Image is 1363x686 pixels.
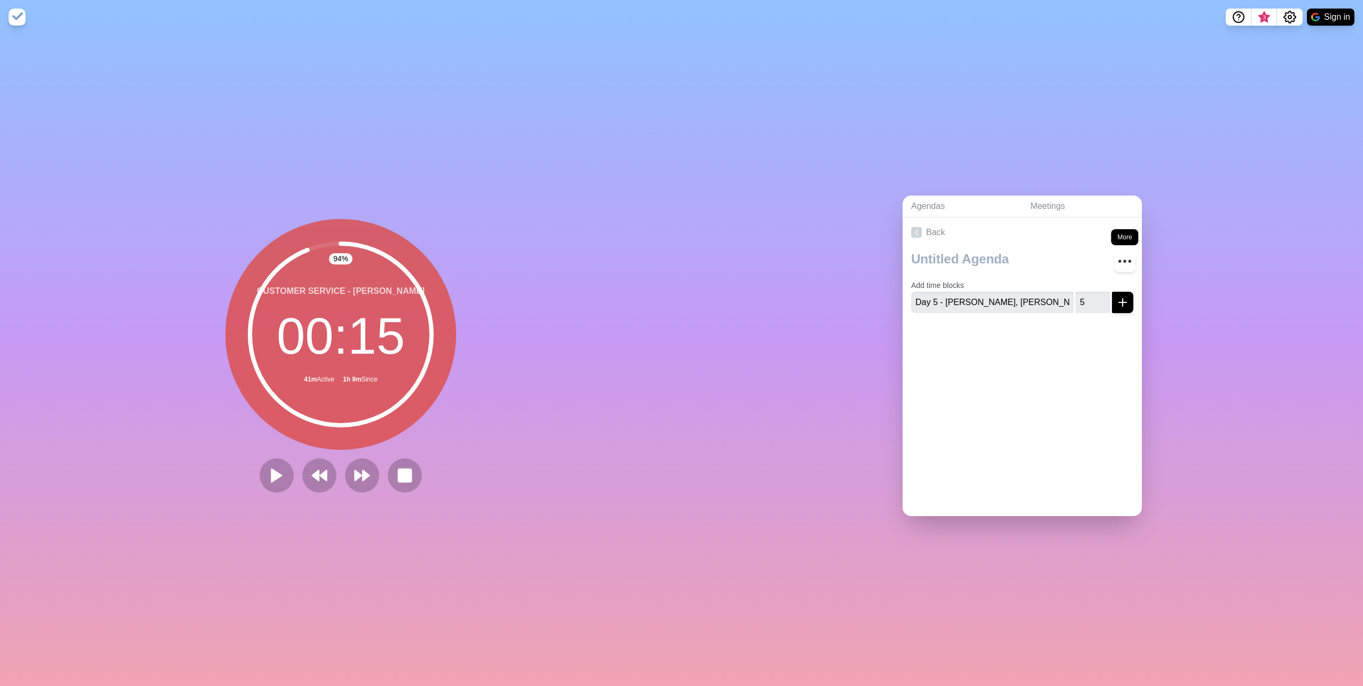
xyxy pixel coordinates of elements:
button: Settings [1277,9,1303,26]
button: More [1114,251,1135,272]
img: google logo [1311,13,1320,21]
label: Add time blocks [911,281,964,290]
a: Meetings [1022,196,1142,217]
input: Mins [1076,292,1110,313]
input: Name [911,292,1074,313]
a: Agendas [903,196,1022,217]
button: What’s new [1251,9,1277,26]
img: timeblocks logo [9,9,26,26]
span: 3 [1260,13,1268,22]
a: Back [903,217,1142,247]
button: Sign in [1307,9,1354,26]
button: Help [1226,9,1251,26]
